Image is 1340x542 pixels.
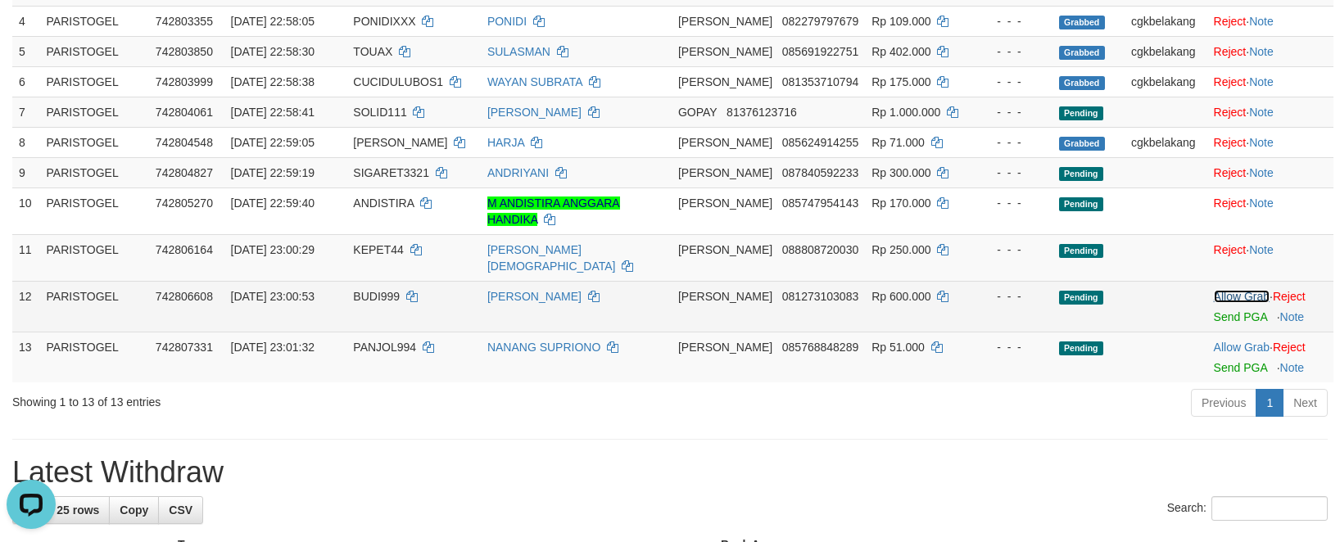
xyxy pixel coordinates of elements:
[678,15,772,28] span: [PERSON_NAME]
[156,106,213,119] span: 742804061
[120,504,148,517] span: Copy
[727,106,797,119] span: Copy 81376123716 to clipboard
[871,196,930,210] span: Rp 170.000
[1059,137,1105,151] span: Grabbed
[487,45,550,58] a: SULASMAN
[353,166,429,179] span: SIGARET3321
[169,504,192,517] span: CSV
[1211,496,1328,521] input: Search:
[1059,167,1103,181] span: Pending
[871,341,925,354] span: Rp 51.000
[1207,332,1333,382] td: ·
[782,341,858,354] span: Copy 085768848289 to clipboard
[1214,310,1267,323] a: Send PGA
[1280,310,1305,323] a: Note
[678,166,772,179] span: [PERSON_NAME]
[678,341,772,354] span: [PERSON_NAME]
[980,13,1046,29] div: - - -
[1059,106,1103,120] span: Pending
[40,281,149,332] td: PARISTOGEL
[487,75,582,88] a: WAYAN SUBRATA
[871,15,930,28] span: Rp 109.000
[353,75,443,88] span: CUCIDULUBOS1
[156,196,213,210] span: 742805270
[1059,16,1105,29] span: Grabbed
[1273,341,1306,354] a: Reject
[231,106,315,119] span: [DATE] 22:58:41
[40,234,149,281] td: PARISTOGEL
[156,166,213,179] span: 742804827
[1207,187,1333,234] td: ·
[678,136,772,149] span: [PERSON_NAME]
[353,243,403,256] span: KEPET44
[109,496,159,524] a: Copy
[782,15,858,28] span: Copy 082279797679 to clipboard
[1249,196,1274,210] a: Note
[12,332,40,382] td: 13
[678,45,772,58] span: [PERSON_NAME]
[12,234,40,281] td: 11
[1214,75,1247,88] a: Reject
[1214,15,1247,28] a: Reject
[40,127,149,157] td: PARISTOGEL
[1249,243,1274,256] a: Note
[12,36,40,66] td: 5
[1167,496,1328,521] label: Search:
[353,15,415,28] span: PONIDIXXX
[487,341,600,354] a: NANANG SUPRIONO
[1214,136,1247,149] a: Reject
[1249,45,1274,58] a: Note
[487,196,620,226] a: M ANDISTIRA ANGGARA HANDIKA
[231,243,315,256] span: [DATE] 23:00:29
[353,106,406,119] span: SOLID111
[1191,389,1256,417] a: Previous
[1249,106,1274,119] a: Note
[12,387,546,410] div: Showing 1 to 13 of 13 entries
[782,166,858,179] span: Copy 087840592233 to clipboard
[156,341,213,354] span: 742807331
[1214,341,1273,354] span: ·
[40,97,149,127] td: PARISTOGEL
[980,339,1046,355] div: - - -
[231,166,315,179] span: [DATE] 22:59:19
[487,136,524,149] a: HARJA
[1249,136,1274,149] a: Note
[1249,75,1274,88] a: Note
[782,75,858,88] span: Copy 081353710794 to clipboard
[782,136,858,149] span: Copy 085624914255 to clipboard
[158,496,203,524] a: CSV
[12,66,40,97] td: 6
[231,136,315,149] span: [DATE] 22:59:05
[980,165,1046,181] div: - - -
[156,136,213,149] span: 742804548
[1214,106,1247,119] a: Reject
[40,332,149,382] td: PARISTOGEL
[1207,157,1333,187] td: ·
[1207,66,1333,97] td: ·
[980,43,1046,60] div: - - -
[1214,290,1273,303] span: ·
[1214,243,1247,256] a: Reject
[1283,389,1328,417] a: Next
[678,106,717,119] span: GOPAY
[12,456,1328,489] h1: Latest Withdraw
[353,136,447,149] span: [PERSON_NAME]
[1125,6,1207,36] td: cgkbelakang
[487,243,616,273] a: [PERSON_NAME][DEMOGRAPHIC_DATA]
[980,104,1046,120] div: - - -
[1249,166,1274,179] a: Note
[871,290,930,303] span: Rp 600.000
[1125,36,1207,66] td: cgkbelakang
[353,196,414,210] span: ANDISTIRA
[12,281,40,332] td: 12
[40,6,149,36] td: PARISTOGEL
[871,166,930,179] span: Rp 300.000
[1207,234,1333,281] td: ·
[871,45,930,58] span: Rp 402.000
[12,6,40,36] td: 4
[156,290,213,303] span: 742806608
[782,196,858,210] span: Copy 085747954143 to clipboard
[156,15,213,28] span: 742803355
[156,45,213,58] span: 742803850
[487,290,582,303] a: [PERSON_NAME]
